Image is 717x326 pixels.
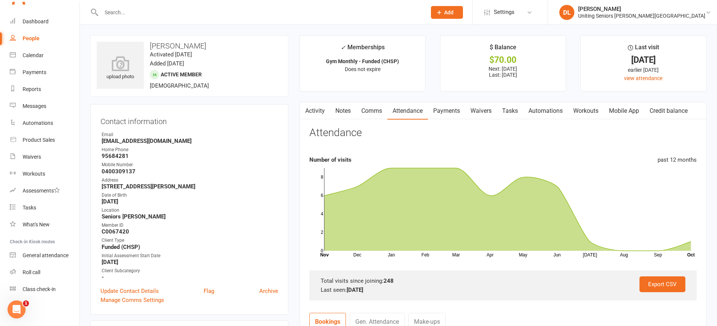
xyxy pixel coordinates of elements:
[10,30,79,47] a: People
[23,188,60,194] div: Assessments
[102,138,278,144] strong: [EMAIL_ADDRESS][DOMAIN_NAME]
[97,42,282,50] h3: [PERSON_NAME]
[23,300,29,306] span: 1
[23,86,41,92] div: Reports
[10,281,79,298] a: Class kiosk mode
[309,127,362,139] h3: Attendance
[102,131,278,138] div: Email
[10,64,79,81] a: Payments
[102,213,278,220] strong: Seniors [PERSON_NAME]
[102,259,278,265] strong: [DATE]
[345,66,381,72] span: Does not expire
[628,42,659,56] div: Last visit
[10,216,79,233] a: What's New
[10,115,79,132] a: Automations
[644,102,693,120] a: Credit balance
[321,285,685,294] div: Last seen:
[428,102,465,120] a: Payments
[447,66,559,78] p: Next: [DATE] Last: [DATE]
[321,276,685,285] div: Total visits since joining:
[588,56,699,64] div: [DATE]
[568,102,604,120] a: Workouts
[326,58,399,64] strong: Gym Monthly - Funded (CHSP)
[658,155,697,164] div: past 12 months
[384,277,394,284] strong: 248
[23,171,45,177] div: Workouts
[431,6,463,19] button: Add
[150,82,209,89] span: [DEMOGRAPHIC_DATA]
[494,4,515,21] span: Settings
[23,252,69,258] div: General attendance
[490,42,516,56] div: $ Balance
[341,44,346,51] i: ✓
[465,102,497,120] a: Waivers
[588,66,699,74] div: earlier [DATE]
[161,71,202,77] span: Active member
[102,222,278,229] div: Member ID
[10,132,79,149] a: Product Sales
[23,154,41,160] div: Waivers
[102,146,278,153] div: Home Phone
[578,6,705,12] div: [PERSON_NAME]
[10,165,79,182] a: Workouts
[102,161,278,168] div: Mobile Number
[604,102,644,120] a: Mobile App
[97,56,144,81] div: upload photo
[23,269,40,275] div: Roll call
[102,192,278,199] div: Date of Birth
[23,120,53,126] div: Automations
[23,286,56,292] div: Class check-in
[23,69,46,75] div: Payments
[102,267,278,274] div: Client Subcategory
[300,102,330,120] a: Activity
[150,60,184,67] time: Added [DATE]
[341,42,385,56] div: Memberships
[559,5,574,20] div: DL
[100,296,164,305] a: Manage Comms Settings
[102,153,278,159] strong: 95684281
[23,103,46,109] div: Messages
[102,177,278,184] div: Address
[102,244,278,250] strong: Funded (CHSP)
[10,182,79,199] a: Assessments
[102,228,278,235] strong: C0067420
[10,149,79,165] a: Waivers
[444,9,454,15] span: Add
[102,237,278,244] div: Client Type
[259,287,278,296] a: Archive
[624,75,662,81] a: view attendance
[23,221,50,227] div: What's New
[10,13,79,30] a: Dashboard
[10,247,79,264] a: General attendance kiosk mode
[99,7,421,18] input: Search...
[447,56,559,64] div: $70.00
[10,47,79,64] a: Calendar
[23,18,49,24] div: Dashboard
[347,287,363,293] strong: [DATE]
[497,102,523,120] a: Tasks
[150,51,192,58] time: Activated [DATE]
[23,137,55,143] div: Product Sales
[102,207,278,214] div: Location
[10,264,79,281] a: Roll call
[204,287,214,296] a: Flag
[387,102,428,120] a: Attendance
[10,81,79,98] a: Reports
[102,252,278,259] div: Initial Assessment Start Date
[309,156,352,163] strong: Number of visits
[23,52,44,58] div: Calendar
[102,168,278,175] strong: 0400309137
[8,300,26,318] iframe: Intercom live chat
[330,102,356,120] a: Notes
[10,98,79,115] a: Messages
[23,35,40,41] div: People
[102,198,278,205] strong: [DATE]
[639,276,685,292] a: Export CSV
[100,287,159,296] a: Update Contact Details
[578,12,705,19] div: Uniting Seniors [PERSON_NAME][GEOGRAPHIC_DATA]
[23,205,36,211] div: Tasks
[100,114,278,126] h3: Contact information
[102,274,278,281] strong: -
[102,183,278,190] strong: [STREET_ADDRESS][PERSON_NAME]
[356,102,387,120] a: Comms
